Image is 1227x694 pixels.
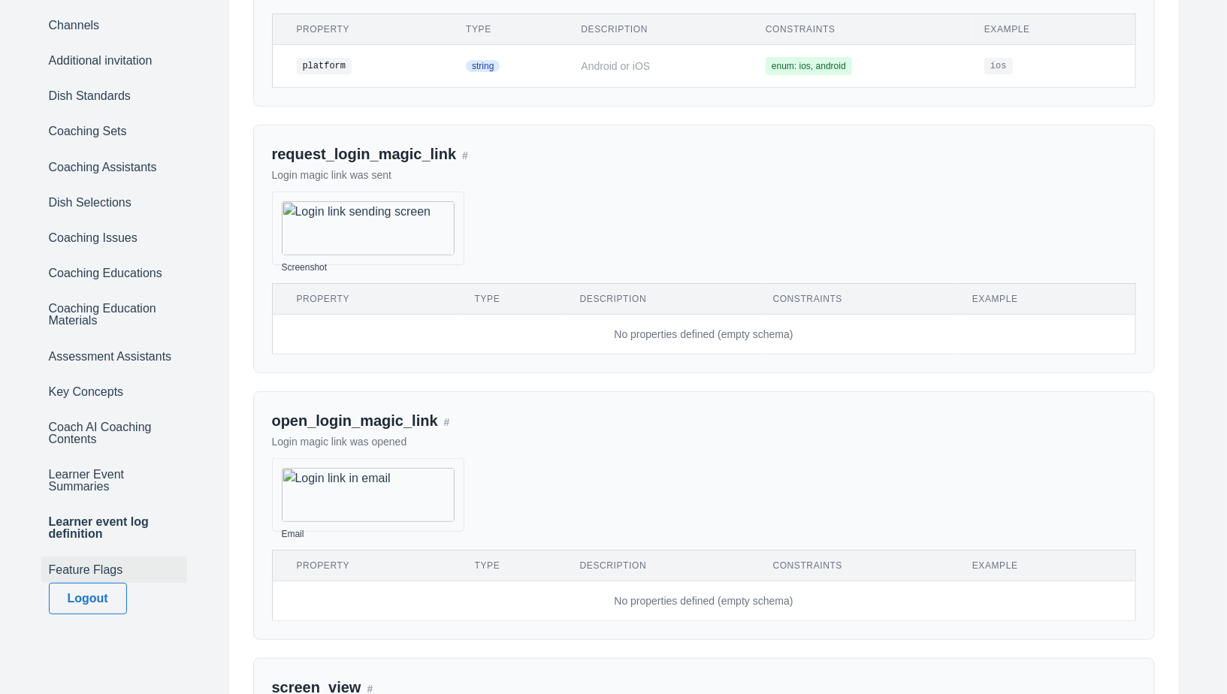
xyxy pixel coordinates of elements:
th: Constraints [761,551,960,581]
a: Coaching Educations [41,261,187,287]
th: Example [960,284,1135,315]
p: Login magic link was opened [272,434,1136,449]
a: Dish Standards [41,83,187,110]
button: Logout [49,583,127,614]
th: Constraints [754,14,972,45]
a: Assessment Assistants [41,343,187,370]
a: Feature Flags [41,557,187,583]
a: Dish Selections [41,189,187,216]
code: platform [297,58,352,74]
th: Constraints [761,284,960,315]
a: Learner event log definition [41,509,187,548]
a: open_login_magic_link# [272,412,450,429]
span: Android or iOS [582,60,651,72]
a: Coaching Education Materials [41,296,187,334]
th: Type [463,551,568,581]
th: Description [568,551,761,581]
a: Coaching Sets [41,119,187,145]
th: Property [272,551,463,581]
td: No properties defined (empty schema) [272,315,1135,355]
th: Description [570,14,754,45]
a: request_login_magic_link# [272,146,468,162]
a: Coaching Assistants [41,154,187,180]
td: No properties defined (empty schema) [272,581,1135,621]
span: string [466,60,500,72]
div: Email [282,528,455,540]
code: ios [984,58,1013,74]
span: enum: ios, android [766,57,852,75]
th: Property [272,284,463,315]
th: Example [960,551,1135,581]
th: Example [972,14,1135,45]
th: Description [568,284,761,315]
th: Property [272,14,454,45]
a: Additional invitation [41,48,187,74]
img: Login link in email [282,468,455,522]
a: Learner Event Summaries [41,462,187,500]
a: Channels [41,12,187,38]
a: Key Concepts [41,379,187,405]
span: # [462,149,468,161]
span: # [444,416,450,428]
a: Coach AI Coaching Contents [41,414,187,452]
th: Type [454,14,569,45]
th: Type [463,284,568,315]
img: Login link sending screen [282,201,455,255]
div: Screenshot [282,261,455,273]
a: Coaching Issues [41,225,187,251]
p: Login magic link was sent [272,167,1136,183]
